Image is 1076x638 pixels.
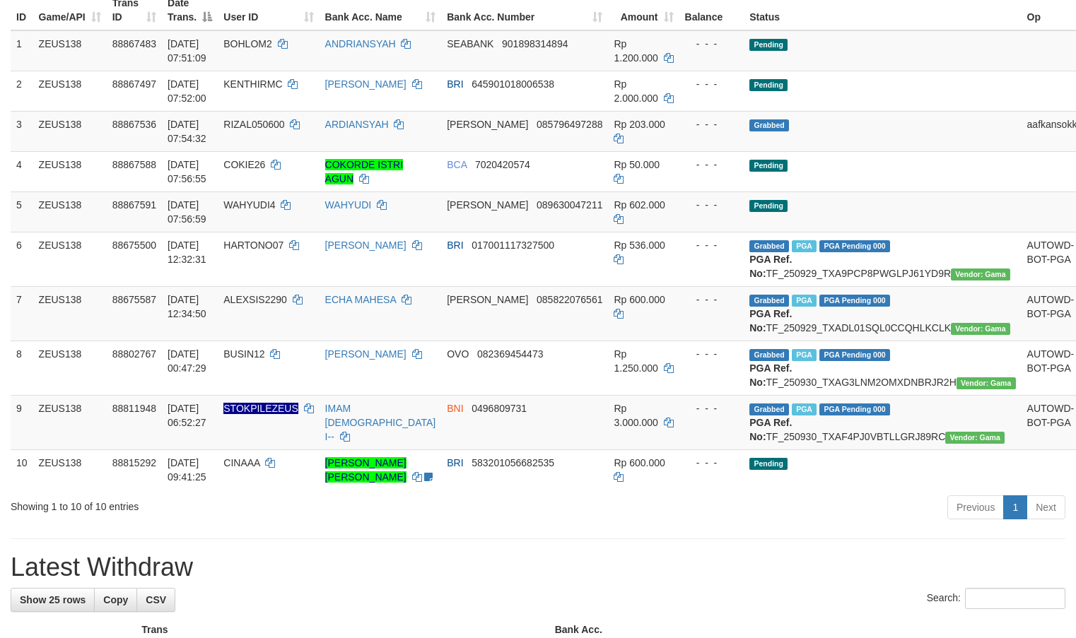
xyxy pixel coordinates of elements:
span: 88867536 [112,119,156,130]
span: [PERSON_NAME] [447,199,528,211]
a: IMAM [DEMOGRAPHIC_DATA] I-- [325,403,436,442]
div: - - - [685,158,739,172]
span: Rp 50.000 [614,159,660,170]
a: Previous [947,495,1004,519]
span: WAHYUDI4 [223,199,275,211]
a: CSV [136,588,175,612]
td: ZEUS138 [33,30,107,71]
input: Search: [965,588,1065,609]
td: ZEUS138 [33,232,107,286]
span: Copy [103,594,128,605]
span: Marked by aafsreyleap [792,349,817,361]
span: 88867483 [112,38,156,49]
span: Pending [749,79,788,91]
span: BCA [447,159,467,170]
span: BRI [447,457,463,468]
span: Copy 583201056682535 to clipboard [472,457,554,468]
a: [PERSON_NAME] [325,240,407,251]
span: BNI [447,403,463,414]
div: Showing 1 to 10 of 10 entries [11,494,438,514]
span: 88867588 [112,159,156,170]
span: Copy 017001117327500 to clipboard [472,240,554,251]
span: PGA Pending [819,240,890,252]
td: 5 [11,191,33,232]
div: - - - [685,347,739,361]
span: Vendor URL: https://trx31.1velocity.biz [945,432,1005,444]
span: OVO [447,348,469,360]
div: - - - [685,401,739,415]
span: Rp 203.000 [614,119,665,130]
div: - - - [685,293,739,307]
span: PGA Pending [819,349,890,361]
a: Next [1027,495,1065,519]
span: Copy 7020420574 to clipboard [475,159,530,170]
td: 8 [11,341,33,395]
td: 10 [11,449,33,490]
span: Rp 600.000 [614,294,665,305]
span: BRI [447,78,463,90]
a: ARDIANSYAH [325,119,389,130]
td: ZEUS138 [33,111,107,151]
span: [PERSON_NAME] [447,294,528,305]
span: [DATE] 06:52:27 [168,403,206,428]
a: 1 [1003,495,1027,519]
span: Show 25 rows [20,594,86,605]
span: BOHLOM2 [223,38,271,49]
td: ZEUS138 [33,449,107,490]
span: Rp 2.000.000 [614,78,657,104]
span: PGA Pending [819,295,890,307]
span: Rp 1.250.000 [614,348,657,374]
span: [DATE] 07:51:09 [168,38,206,64]
span: SEABANK [447,38,493,49]
span: 88675500 [112,240,156,251]
span: 88867497 [112,78,156,90]
span: ALEXSIS2290 [223,294,287,305]
span: BRI [447,240,463,251]
span: Vendor URL: https://trx31.1velocity.biz [957,377,1016,389]
span: PGA Pending [819,403,890,415]
span: Grabbed [749,240,789,252]
td: 3 [11,111,33,151]
span: Grabbed [749,295,789,307]
span: 88815292 [112,457,156,468]
span: Copy 089630047211 to clipboard [537,199,602,211]
span: Rp 602.000 [614,199,665,211]
td: ZEUS138 [33,191,107,232]
span: RIZAL050600 [223,119,284,130]
span: Copy 901898314894 to clipboard [502,38,568,49]
b: PGA Ref. No: [749,417,792,442]
span: 88675587 [112,294,156,305]
a: [PERSON_NAME] [PERSON_NAME] [325,457,407,483]
span: CINAAA [223,457,259,468]
span: Pending [749,160,788,172]
span: 88811948 [112,403,156,414]
div: - - - [685,77,739,91]
td: ZEUS138 [33,71,107,111]
span: Marked by aafsreyleap [792,403,817,415]
h1: Latest Withdraw [11,553,1065,581]
td: 4 [11,151,33,191]
span: Nama rekening ada tanda titik/strip, harap diedit [223,403,298,414]
span: Pending [749,39,788,51]
td: TF_250929_TXA9PCP8PWGLPJ61YD9R [744,232,1021,286]
td: 1 [11,30,33,71]
td: 7 [11,286,33,341]
b: PGA Ref. No: [749,362,792,388]
span: [DATE] 00:47:29 [168,348,206,374]
span: Rp 1.200.000 [614,38,657,64]
span: Grabbed [749,349,789,361]
span: Copy 645901018006538 to clipboard [472,78,554,90]
b: PGA Ref. No: [749,308,792,333]
td: ZEUS138 [33,151,107,191]
span: [DATE] 12:34:50 [168,294,206,319]
td: ZEUS138 [33,341,107,395]
span: Marked by aaftrukkakada [792,240,817,252]
div: - - - [685,198,739,212]
span: Marked by aafpengsreynich [792,295,817,307]
span: 88867591 [112,199,156,211]
span: [DATE] 12:32:31 [168,240,206,265]
td: ZEUS138 [33,286,107,341]
a: ANDRIANSYAH [325,38,396,49]
span: BUSIN12 [223,348,264,360]
span: [DATE] 07:56:59 [168,199,206,225]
